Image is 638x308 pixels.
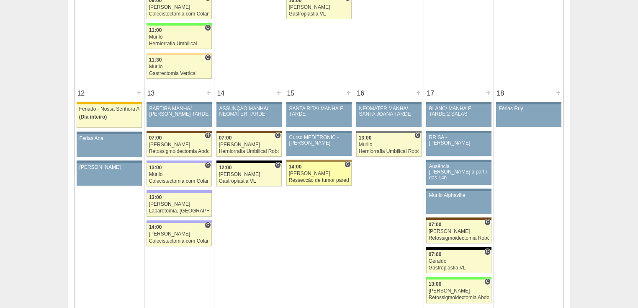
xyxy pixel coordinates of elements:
a: SANTA RITA/ MANHÃ E TARDE [286,104,352,127]
a: C 14:00 [PERSON_NAME] Ressecção de tumor parede abdominal pélvica [286,162,352,186]
div: ASSUNÇÃO MANHÃ/ NEOMATER TARDE [219,106,279,117]
span: 07:00 [429,251,442,257]
div: Key: Christóvão da Gama [147,190,212,193]
a: C 14:00 [PERSON_NAME] Colecistectomia com Colangiografia VL [147,223,212,246]
div: Gastroplastia VL [289,11,350,17]
span: Consultório [275,132,281,139]
div: NEOMATER MANHÃ/ SANTA JOANA TARDE [359,106,419,117]
div: Laparotomia, [GEOGRAPHIC_DATA], Drenagem, Bridas VL [149,208,210,214]
div: Colecistectomia com Colangiografia VL [149,179,210,184]
div: 13 [144,87,157,100]
span: (Dia inteiro) [79,114,107,120]
a: C 07:00 [PERSON_NAME] Retossigmoidectomia Robótica [426,220,491,243]
a: C 13:00 [PERSON_NAME] Retossigmoidectomia Abdominal [426,280,491,303]
div: Ressecção de tumor parede abdominal pélvica [289,178,350,183]
div: Retossigmoidectomia Abdominal VL [149,149,210,154]
span: Consultório [484,248,491,255]
div: BARTIRA MANHÃ/ [PERSON_NAME] TARDE [149,106,209,117]
div: Key: Aviso [77,132,142,134]
span: 07:00 [429,222,442,228]
div: Key: Aviso [356,102,422,104]
div: Key: Aviso [426,189,491,191]
a: ASSUNÇÃO MANHÃ/ NEOMATER TARDE [216,104,282,127]
div: [PERSON_NAME] [289,5,350,10]
div: + [345,87,352,98]
div: Gastrectomia Vertical [149,71,210,76]
div: Key: Christóvão da Gama [147,160,212,163]
div: Gastroplastia VL [429,265,489,271]
div: Ferias Ana [80,136,139,141]
div: Key: Santa Joana [216,131,282,133]
div: Key: Aviso [496,102,561,104]
div: Gastroplastia VL [219,179,280,184]
a: 13:00 [PERSON_NAME] Laparotomia, [GEOGRAPHIC_DATA], Drenagem, Bridas VL [147,193,212,216]
div: Herniorrafia Umbilical Robótica [359,149,419,154]
div: Key: Santa Joana [147,131,212,133]
div: BLANC/ MANHÃ E TARDE 2 SALAS [429,106,489,117]
a: C 11:30 Murilo Gastrectomia Vertical [147,55,212,79]
div: RR SA - [PERSON_NAME] [429,135,489,146]
div: Curso MEDITRONIC - [PERSON_NAME] [289,135,349,146]
div: Key: Blanc [426,247,491,250]
span: Consultório [345,161,351,168]
a: Férias Ruy [496,104,561,127]
div: Key: Aviso [426,131,491,133]
span: Hospital [205,132,211,139]
div: Murilo Alphaville [429,193,489,198]
span: Consultório [275,162,281,168]
a: Ferias Ana [77,134,142,157]
a: C 13:00 Murilo Colecistectomia com Colangiografia VL [147,163,212,186]
div: Key: Brasil [147,23,212,26]
a: C 13:00 Murilo Herniorrafia Umbilical Robótica [356,133,422,157]
div: Key: Oswaldo Cruz Paulista [286,160,352,162]
span: Consultório [205,24,211,31]
span: Consultório [205,162,211,168]
span: 14:00 [289,164,302,170]
span: Consultório [205,54,211,61]
span: 07:00 [219,135,232,141]
div: Key: Brasil [426,277,491,280]
span: Consultório [484,278,491,285]
span: Consultório [414,132,421,139]
div: + [555,87,562,98]
div: Murilo [149,34,210,40]
div: 15 [284,87,297,100]
a: BARTIRA MANHÃ/ [PERSON_NAME] TARDE [147,104,212,127]
div: Murilo [359,142,419,148]
a: C 12:00 [PERSON_NAME] Gastroplastia VL [216,163,282,186]
div: Colecistectomia com Colangiografia VL [149,238,210,244]
div: [PERSON_NAME] [429,229,489,234]
div: + [415,87,422,98]
span: 13:00 [359,135,372,141]
div: 17 [424,87,437,100]
div: [PERSON_NAME] [149,202,210,207]
div: [PERSON_NAME] [219,142,280,148]
div: Herniorrafia Umbilical [149,41,210,47]
div: [PERSON_NAME] [80,165,139,170]
div: Retossigmoidectomia Abdominal [429,295,489,300]
div: Geraldo [429,259,489,264]
div: Colecistectomia com Colangiografia VL [149,11,210,17]
div: 18 [494,87,507,100]
div: [PERSON_NAME] [219,172,280,177]
div: Key: Aviso [216,102,282,104]
div: Key: Santa Catarina [356,131,422,133]
div: Key: Christóvão da Gama [147,220,212,223]
div: + [135,87,142,98]
div: 16 [354,87,367,100]
div: Key: Aviso [286,131,352,133]
span: 14:00 [149,224,162,230]
div: Feriado - Nossa Senhora Aparecida [79,106,140,112]
span: 07:00 [149,135,162,141]
div: + [205,87,212,98]
div: + [275,87,282,98]
div: Key: Bartira [147,53,212,55]
div: Retossigmoidectomia Robótica [429,236,489,241]
a: Murilo Alphaville [426,191,491,214]
a: Ausência [PERSON_NAME] a partir das 14h [426,162,491,185]
div: Key: Aviso [147,102,212,104]
div: Férias Ruy [499,106,559,111]
div: Key: Feriado [77,102,142,104]
div: Key: Aviso [286,102,352,104]
span: 13:00 [429,281,442,287]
